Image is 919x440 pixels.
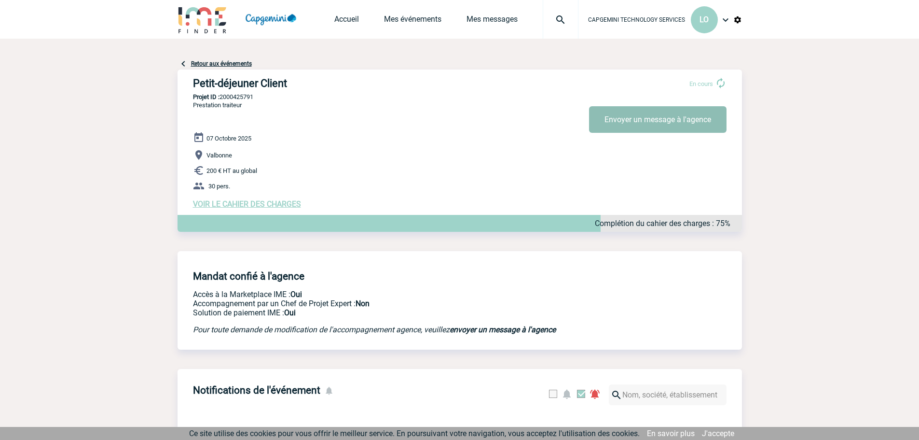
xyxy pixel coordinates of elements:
[466,14,518,28] a: Mes messages
[193,77,482,89] h3: Petit-déjeuner Client
[589,106,727,133] button: Envoyer un message à l'agence
[450,325,556,334] a: envoyer un message à l'agence
[647,429,695,438] a: En savoir plus
[193,93,219,100] b: Projet ID :
[178,93,742,100] p: 2000425791
[689,80,713,87] span: En cours
[193,384,320,396] h4: Notifications de l'événement
[700,15,709,24] span: LO
[206,167,257,174] span: 200 € HT au global
[193,270,304,282] h4: Mandat confié à l'agence
[284,308,296,317] b: Oui
[193,199,301,209] a: VOIR LE CAHIER DES CHARGES
[206,135,251,142] span: 07 Octobre 2025
[208,183,230,190] span: 30 pers.
[334,14,359,28] a: Accueil
[290,290,302,299] b: Oui
[193,426,347,435] span: Vous n'avez actuellement aucune notification
[384,14,441,28] a: Mes événements
[193,290,593,299] p: Accès à la Marketplace IME :
[206,152,232,159] span: Valbonne
[189,429,640,438] span: Ce site utilise des cookies pour vous offrir le meilleur service. En poursuivant votre navigation...
[193,299,593,308] p: Prestation payante
[193,325,556,334] em: Pour toute demande de modification de l'accompagnement agence, veuillez
[702,429,734,438] a: J'accepte
[193,308,593,317] p: Conformité aux process achat client, Prise en charge de la facturation, Mutualisation de plusieur...
[178,6,228,33] img: IME-Finder
[356,299,370,308] b: Non
[193,101,242,109] span: Prestation traiteur
[588,16,685,23] span: CAPGEMINI TECHNOLOGY SERVICES
[191,60,252,67] a: Retour aux événements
